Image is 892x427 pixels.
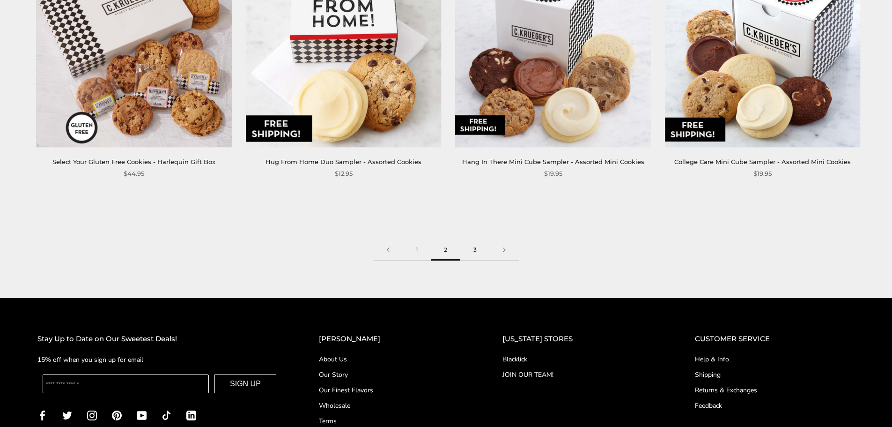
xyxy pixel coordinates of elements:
span: $19.95 [544,169,562,179]
a: Pinterest [112,410,122,420]
a: LinkedIn [186,410,196,420]
a: Next page [490,240,519,261]
a: Returns & Exchanges [695,385,855,395]
a: YouTube [137,410,147,420]
span: 2 [431,240,460,261]
button: SIGN UP [214,375,276,393]
h2: [PERSON_NAME] [319,333,465,345]
a: College Care Mini Cube Sampler - Assorted Mini Cookies [674,158,851,165]
a: Our Story [319,370,465,380]
a: Hang In There Mini Cube Sampler - Assorted Mini Cookies [462,158,644,165]
iframe: Sign Up via Text for Offers [7,391,97,420]
p: 15% off when you sign up for email [37,354,281,365]
a: Twitter [62,410,72,420]
a: About Us [319,354,465,364]
span: $44.95 [124,169,144,179]
input: Enter your email [43,375,209,393]
a: 3 [460,240,490,261]
a: Shipping [695,370,855,380]
h2: CUSTOMER SERVICE [695,333,855,345]
h2: [US_STATE] STORES [502,333,657,345]
a: Terms [319,416,465,426]
span: $19.95 [753,169,772,179]
a: Hug From Home Duo Sampler - Assorted Cookies [265,158,421,165]
a: Previous page [374,240,403,261]
a: TikTok [162,410,171,420]
a: 1 [403,240,431,261]
a: Wholesale [319,401,465,411]
a: Select Your Gluten Free Cookies - Harlequin Gift Box [52,158,215,165]
a: Facebook [37,410,47,420]
a: Our Finest Flavors [319,385,465,395]
span: $12.95 [335,169,353,179]
a: Feedback [695,401,855,411]
a: Instagram [87,410,97,420]
h2: Stay Up to Date on Our Sweetest Deals! [37,333,281,345]
a: JOIN OUR TEAM! [502,370,657,380]
a: Help & Info [695,354,855,364]
a: Blacklick [502,354,657,364]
